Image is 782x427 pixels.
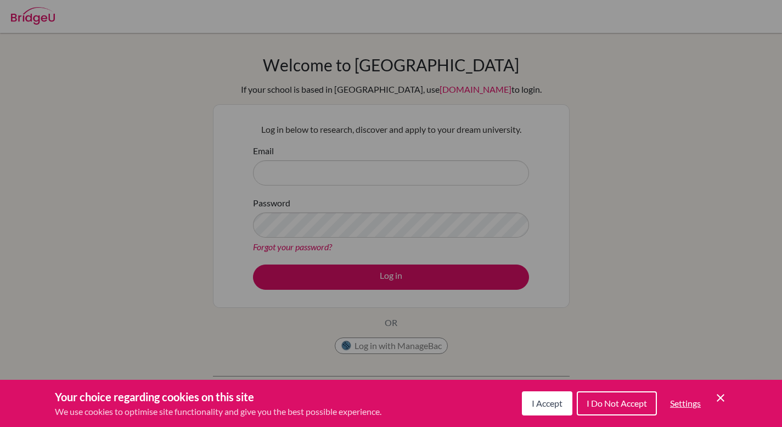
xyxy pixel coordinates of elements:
button: Settings [661,392,710,414]
p: We use cookies to optimise site functionality and give you the best possible experience. [55,405,381,418]
button: I Accept [522,391,572,415]
span: Settings [670,398,701,408]
h3: Your choice regarding cookies on this site [55,389,381,405]
span: I Do Not Accept [587,398,647,408]
button: I Do Not Accept [577,391,657,415]
span: I Accept [532,398,562,408]
button: Save and close [714,391,727,404]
